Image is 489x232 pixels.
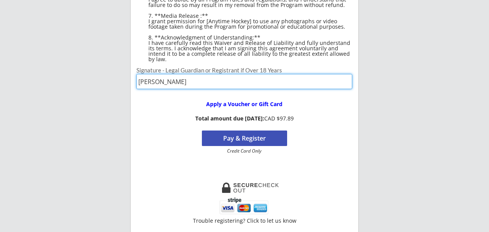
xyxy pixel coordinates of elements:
button: Pay & Register [202,131,287,146]
div: Trouble registering? Click to let us know [192,218,297,223]
body: ***LOREMIP DO SITAMETCO ADI ELITSEDDOE TE INCI UTLABOREE** D, mag aliquaenima, minimv quisnostrud... [3,3,213,219]
input: Type full name [136,74,352,89]
div: Credit Card Only [205,149,284,153]
div: CAD $97.89 [191,115,298,122]
div: Apply a Voucher or Gift Card [194,101,294,107]
strong: Total amount due [DATE]: [195,115,264,122]
div: Signature - Legal Guardian or Registrant if Over 18 Years [136,67,352,73]
div: CHECKOUT [233,182,279,193]
strong: SECURE [233,182,258,188]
